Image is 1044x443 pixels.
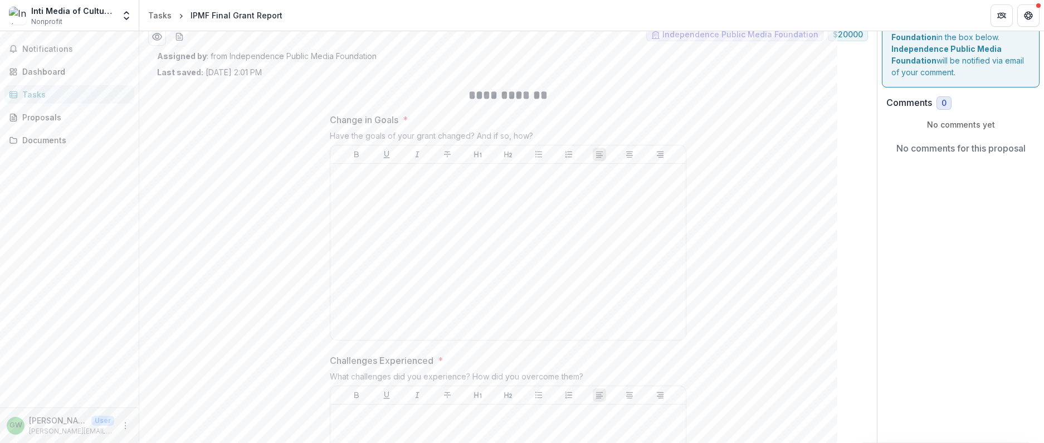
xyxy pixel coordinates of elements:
[31,5,114,17] div: Inti Media of CultureTrust [GEOGRAPHIC_DATA]
[22,111,125,123] div: Proposals
[29,415,87,426] p: [PERSON_NAME]
[157,51,207,61] strong: Assigned by
[144,7,176,23] a: Tasks
[886,119,1035,130] p: No comments yet
[170,28,188,46] button: download-word-button
[22,66,125,77] div: Dashboard
[191,9,282,21] div: IPMF Final Grant Report
[593,148,606,161] button: Align Left
[9,422,22,429] div: Gabriela Watson-Burkett
[157,67,203,77] strong: Last saved:
[501,388,515,402] button: Heading 2
[330,354,433,367] p: Challenges Experienced
[330,372,686,386] div: What challenges did you experience? How did you overcome them?
[380,148,393,161] button: Underline
[471,388,485,402] button: Heading 1
[441,388,454,402] button: Strike
[119,419,132,432] button: More
[991,4,1013,27] button: Partners
[662,30,818,40] span: Independence Public Media Foundation
[91,416,114,426] p: User
[653,148,667,161] button: Align Right
[148,9,172,21] div: Tasks
[411,388,424,402] button: Italicize
[833,30,863,40] span: $ 20000
[350,388,363,402] button: Bold
[532,148,545,161] button: Bullet List
[471,148,485,161] button: Heading 1
[119,4,134,27] button: Open entity switcher
[4,131,134,149] a: Documents
[562,148,575,161] button: Ordered List
[501,148,515,161] button: Heading 2
[148,28,166,46] button: Preview 37ec48d6-f971-4f16-9e64-c2c940ad37e9.pdf
[1017,4,1040,27] button: Get Help
[941,99,947,108] span: 0
[22,45,130,54] span: Notifications
[144,7,287,23] nav: breadcrumb
[623,388,636,402] button: Align Center
[411,148,424,161] button: Italicize
[896,142,1026,155] p: No comments for this proposal
[4,108,134,126] a: Proposals
[623,148,636,161] button: Align Center
[891,44,1002,65] strong: Independence Public Media Foundation
[4,85,134,104] a: Tasks
[562,388,575,402] button: Ordered List
[4,62,134,81] a: Dashboard
[29,426,114,436] p: [PERSON_NAME][EMAIL_ADDRESS][DOMAIN_NAME]
[441,148,454,161] button: Strike
[593,388,606,402] button: Align Left
[22,89,125,100] div: Tasks
[4,40,134,58] button: Notifications
[330,113,398,126] p: Change in Goals
[22,134,125,146] div: Documents
[31,17,62,27] span: Nonprofit
[157,50,859,62] p: : from Independence Public Media Foundation
[532,388,545,402] button: Bullet List
[350,148,363,161] button: Bold
[9,7,27,25] img: Inti Media of CultureTrust Greater Philadelphia
[330,131,686,145] div: Have the goals of your grant changed? And if so, how?
[653,388,667,402] button: Align Right
[157,66,262,78] p: [DATE] 2:01 PM
[380,388,393,402] button: Underline
[886,98,932,108] h2: Comments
